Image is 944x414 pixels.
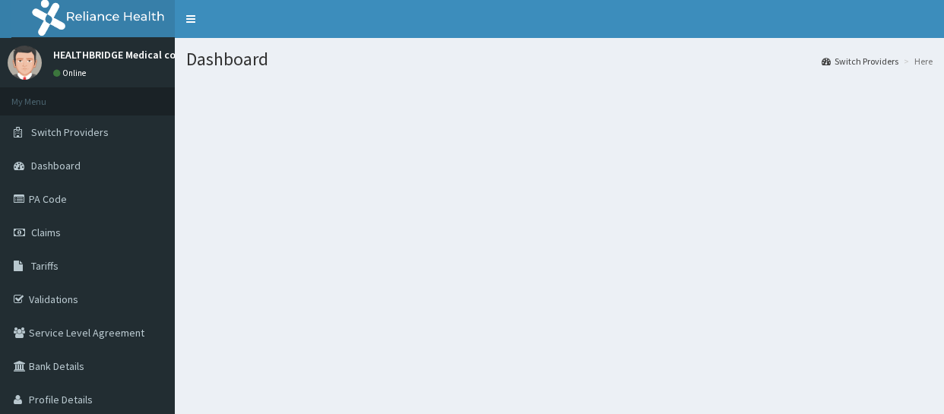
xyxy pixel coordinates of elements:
[8,46,42,80] img: User Image
[31,259,59,273] span: Tariffs
[822,55,898,68] a: Switch Providers
[31,226,61,239] span: Claims
[900,55,933,68] li: Here
[53,68,90,78] a: Online
[53,49,223,60] p: HEALTHBRIDGE Medical consultants
[31,159,81,172] span: Dashboard
[31,125,109,139] span: Switch Providers
[186,49,933,69] h1: Dashboard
